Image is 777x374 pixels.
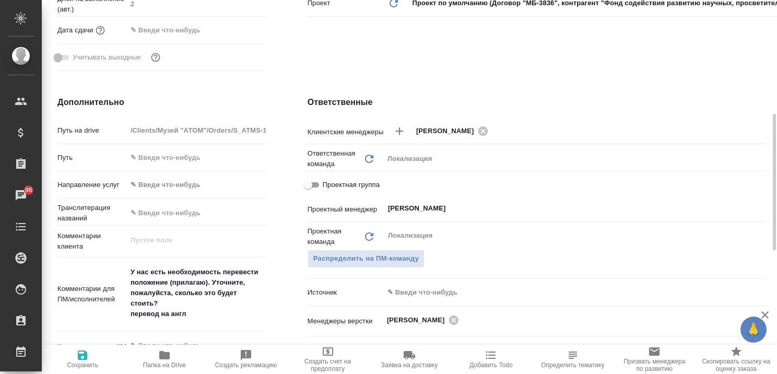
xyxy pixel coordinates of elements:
p: Проектный менеджер [308,204,384,215]
div: [PERSON_NAME] [416,124,491,137]
span: В заказе уже есть ответственный ПМ или ПМ группа [308,250,425,268]
button: Если добавить услуги и заполнить их объемом, то дата рассчитается автоматически [93,24,107,37]
input: ✎ Введи что-нибудь [387,344,727,356]
span: Распределить на ПМ-команду [313,253,419,265]
span: Призвать менеджера по развитию [620,358,689,372]
button: Распределить на ПМ-команду [308,250,425,268]
span: Добавить Todo [469,361,512,369]
input: ✎ Введи что-нибудь [127,150,266,165]
div: [PERSON_NAME] [387,313,462,326]
span: 🙏 [745,319,762,341]
button: Заявка на доставку [369,345,450,374]
button: Призвать менеджера по развитию [614,345,695,374]
p: Комментарии для КМ [57,342,127,352]
input: ✎ Введи что-нибудь [127,205,266,220]
button: Open [760,130,762,132]
span: Папка на Drive [143,361,186,369]
span: [PERSON_NAME] [416,126,480,136]
button: Создать счет на предоплату [287,345,368,374]
p: Путь на drive [57,125,127,136]
button: Папка на Drive [123,345,205,374]
div: ✎ Введи что-нибудь [387,287,753,298]
span: Заявка на доставку [381,361,438,369]
p: Дата сдачи [57,25,93,36]
span: Проектная группа [323,180,380,190]
button: Open [760,207,762,209]
button: Создать рекламацию [205,345,287,374]
span: Сохранить [67,361,98,369]
div: ✎ Введи что-нибудь [384,284,766,301]
span: [PERSON_NAME] [387,315,451,325]
input: Пустое поле [127,123,266,138]
textarea: У нас есть необходимость перевести положение (прилагаю). Уточните, пожалуйста, сколько это будет ... [127,263,266,323]
h4: Ответственные [308,96,766,109]
span: 96 [19,185,39,195]
p: Путь [57,153,127,163]
a: 96 [3,182,39,208]
div: ✎ Введи что-нибудь [127,176,266,194]
span: Создать рекламацию [215,361,277,369]
div: Локализация [384,150,766,168]
p: Транслитерация названий [57,203,127,224]
p: Менеджеры верстки [308,316,384,326]
button: 🙏 [740,317,767,343]
button: Скопировать ссылку на оценку заказа [696,345,777,374]
input: ✎ Введи что-нибудь [127,22,218,38]
button: Добавить менеджера [387,119,412,144]
span: Создать счет на предоплату [293,358,362,372]
button: Добавить Todo [450,345,532,374]
p: Ответственная команда [308,148,363,169]
div: ✎ Введи что-нибудь [131,180,253,190]
span: Скопировать ссылку на оценку заказа [702,358,771,372]
p: Проектная команда [308,226,363,247]
button: Определить тематику [532,345,614,374]
p: Клиентские менеджеры [308,127,384,137]
p: Источник [308,287,384,298]
p: Направление услуг [57,180,127,190]
p: Комментарии для ПМ/исполнителей [57,284,127,305]
span: Учитывать выходные [73,52,141,63]
span: Определить тематику [541,361,604,369]
button: Выбери, если сб и вс нужно считать рабочими днями для выполнения заказа. [149,51,162,64]
p: Комментарии клиента [57,231,127,252]
h4: Дополнительно [57,96,266,109]
button: Сохранить [42,345,123,374]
